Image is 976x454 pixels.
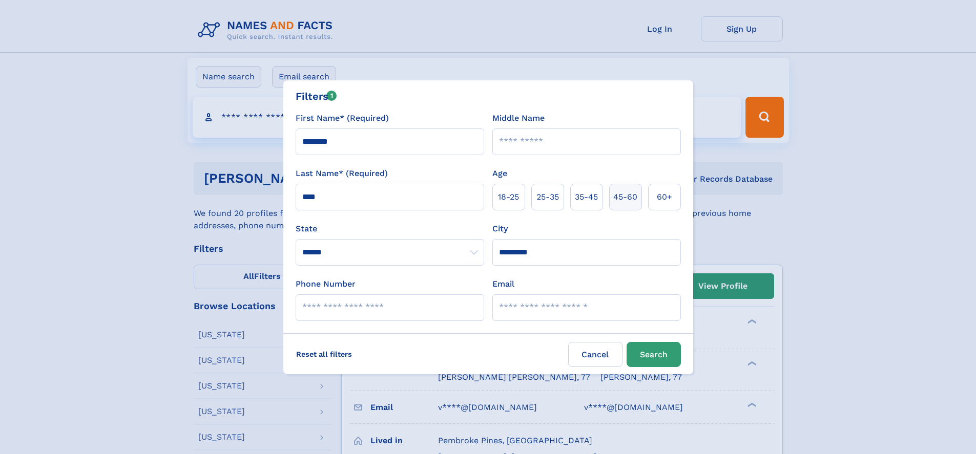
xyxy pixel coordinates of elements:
span: 60+ [657,191,672,203]
span: 35‑45 [575,191,598,203]
span: 45‑60 [613,191,637,203]
label: Age [492,167,507,180]
label: Email [492,278,514,290]
label: Middle Name [492,112,545,124]
label: State [296,223,484,235]
label: City [492,223,508,235]
label: First Name* (Required) [296,112,389,124]
span: 18‑25 [498,191,519,203]
label: Phone Number [296,278,356,290]
label: Last Name* (Required) [296,167,388,180]
button: Search [627,342,681,367]
label: Cancel [568,342,622,367]
span: 25‑35 [536,191,559,203]
div: Filters [296,89,337,104]
label: Reset all filters [289,342,359,366]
